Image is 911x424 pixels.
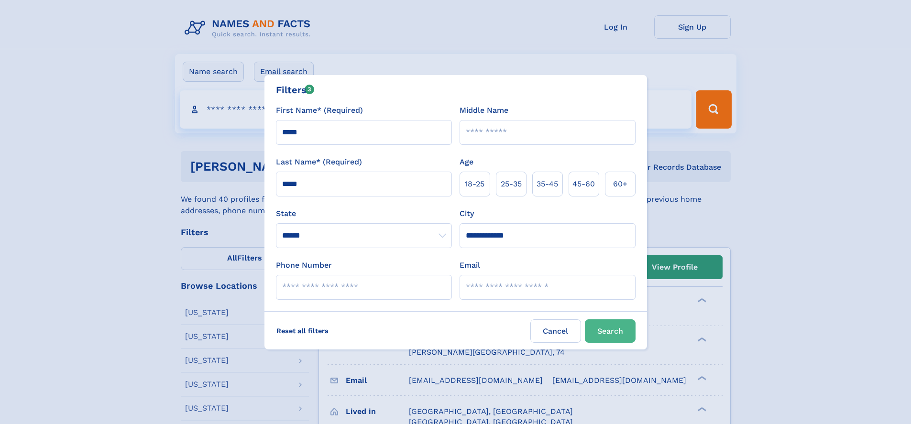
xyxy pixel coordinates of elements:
[270,319,335,342] label: Reset all filters
[460,260,480,271] label: Email
[460,105,508,116] label: Middle Name
[537,178,558,190] span: 35‑45
[276,156,362,168] label: Last Name* (Required)
[276,83,315,97] div: Filters
[276,105,363,116] label: First Name* (Required)
[276,260,332,271] label: Phone Number
[465,178,484,190] span: 18‑25
[501,178,522,190] span: 25‑35
[276,208,452,219] label: State
[530,319,581,343] label: Cancel
[460,208,474,219] label: City
[572,178,595,190] span: 45‑60
[460,156,473,168] label: Age
[585,319,636,343] button: Search
[613,178,627,190] span: 60+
